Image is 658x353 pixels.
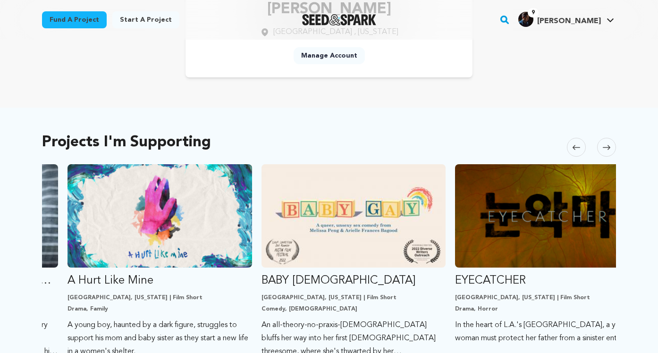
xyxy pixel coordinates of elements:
img: 51466886_10157150854773708_1123647432719073280_n.jpg [518,12,533,27]
a: Seed&Spark Homepage [302,14,376,25]
h2: Projects I'm Supporting [42,136,211,149]
a: Fund a project [42,11,107,28]
a: Trent N.'s Profile [516,10,616,27]
p: A Hurt Like Mine [67,273,252,288]
div: Trent N.'s Profile [518,12,601,27]
span: Trent N.'s Profile [516,10,616,30]
p: EYECATCHER [455,273,640,288]
span: [PERSON_NAME] [537,17,601,25]
span: 9 [528,8,539,17]
p: [GEOGRAPHIC_DATA], [US_STATE] | Film Short [262,294,446,302]
p: [GEOGRAPHIC_DATA], [US_STATE] | Film Short [67,294,252,302]
a: Start a project [112,11,179,28]
img: Seed&Spark Logo Dark Mode [302,14,376,25]
a: Fund EYECATCHER [455,164,640,345]
p: Drama, Family [67,305,252,313]
p: BABY [DEMOGRAPHIC_DATA] [262,273,446,288]
a: Manage Account [294,47,365,64]
p: [GEOGRAPHIC_DATA], [US_STATE] | Film Short [455,294,640,302]
p: Comedy, [DEMOGRAPHIC_DATA] [262,305,446,313]
p: In the heart of L.A.'s [GEOGRAPHIC_DATA], a young woman must protect her father from a sinister e... [455,319,640,345]
p: Drama, Horror [455,305,640,313]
